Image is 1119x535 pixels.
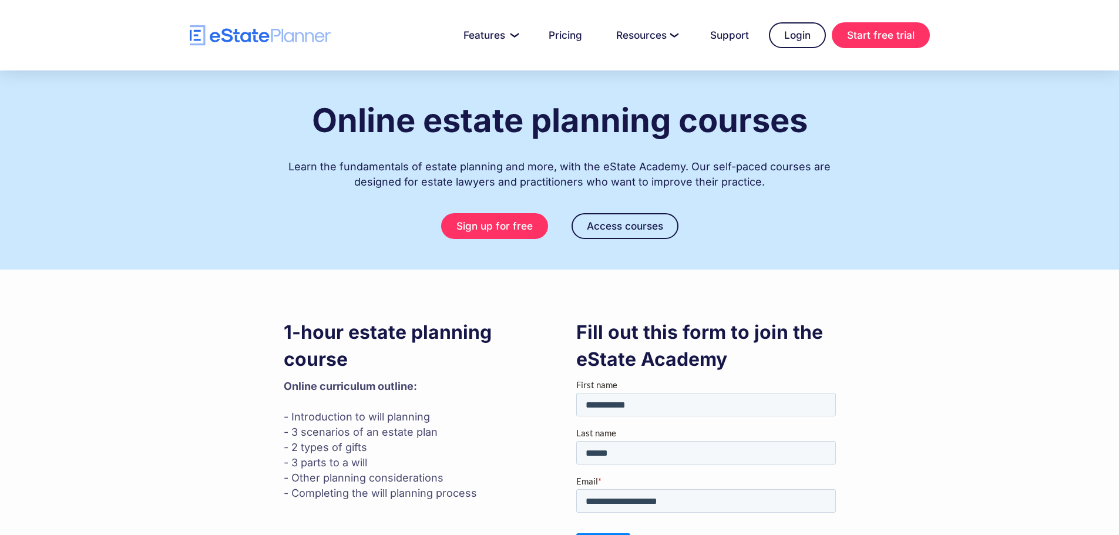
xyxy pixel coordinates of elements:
[190,25,331,46] a: home
[535,23,596,47] a: Pricing
[312,102,808,139] h1: Online estate planning courses
[284,379,543,501] p: - Introduction to will planning - 3 scenarios of an estate plan - 2 types of gifts - 3 parts to a...
[832,22,930,48] a: Start free trial
[572,213,678,239] a: Access courses
[441,213,548,239] a: Sign up for free
[449,23,529,47] a: Features
[284,147,836,190] div: Learn the fundamentals of estate planning and more, with the eState Academy. Our self-paced cours...
[576,319,836,373] h3: Fill out this form to join the eState Academy
[602,23,690,47] a: Resources
[284,380,417,392] strong: Online curriculum outline: ‍
[696,23,763,47] a: Support
[769,22,826,48] a: Login
[284,319,543,373] h3: 1-hour estate planning course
